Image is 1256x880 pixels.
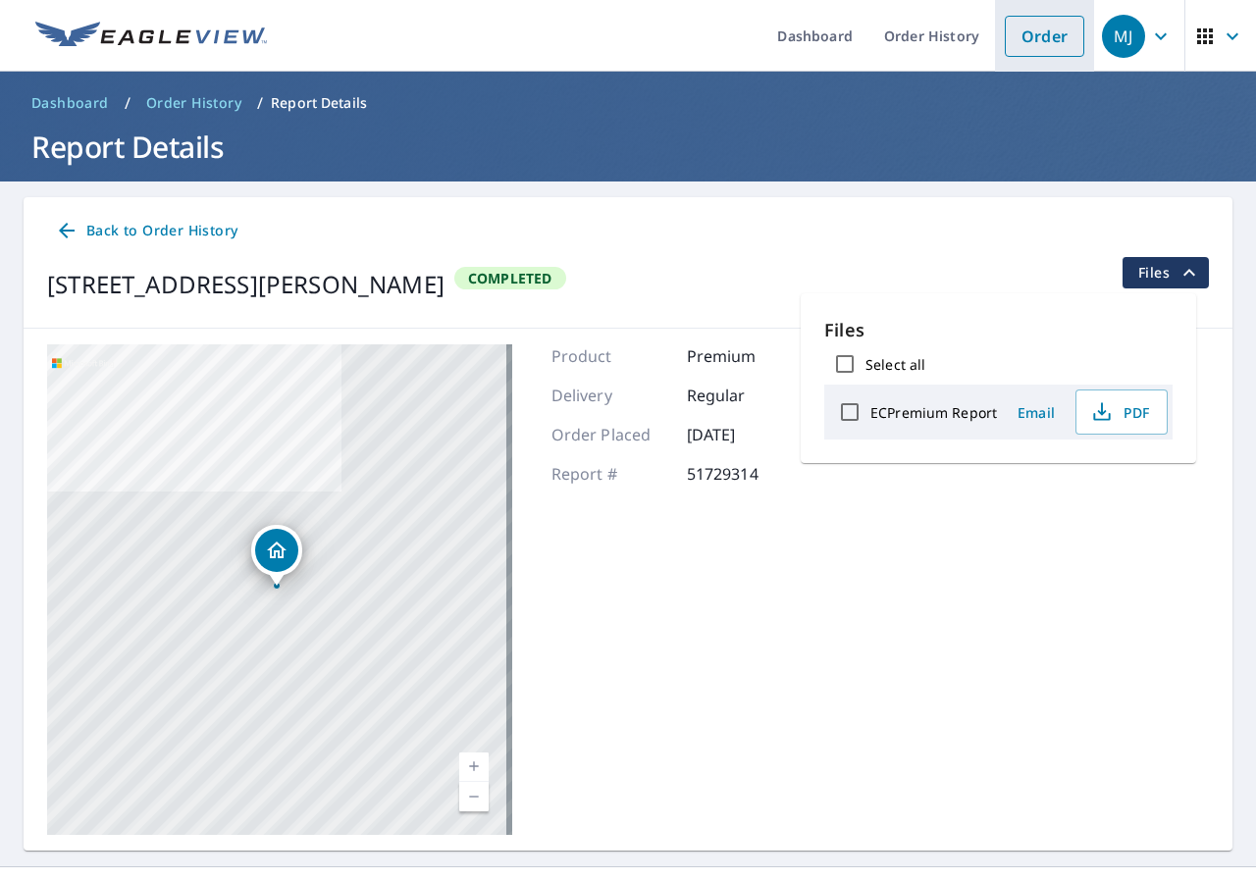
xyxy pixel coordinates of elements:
[551,344,669,368] p: Product
[31,93,109,113] span: Dashboard
[138,87,249,119] a: Order History
[24,87,1232,119] nav: breadcrumb
[824,317,1173,343] p: Files
[47,267,445,302] div: [STREET_ADDRESS][PERSON_NAME]
[459,752,489,782] a: Current Level 17, Zoom In
[271,93,367,113] p: Report Details
[865,355,925,374] label: Select all
[1138,261,1201,285] span: Files
[551,423,669,446] p: Order Placed
[870,403,997,422] label: ECPremium Report
[24,87,117,119] a: Dashboard
[257,91,263,115] li: /
[551,462,669,486] p: Report #
[146,93,241,113] span: Order History
[1102,15,1145,58] div: MJ
[459,782,489,811] a: Current Level 17, Zoom Out
[1013,403,1060,422] span: Email
[1005,16,1084,57] a: Order
[687,384,805,407] p: Regular
[1088,400,1151,424] span: PDF
[687,423,805,446] p: [DATE]
[125,91,131,115] li: /
[1075,389,1168,435] button: PDF
[456,269,564,287] span: Completed
[687,462,805,486] p: 51729314
[35,22,267,51] img: EV Logo
[1005,397,1068,428] button: Email
[251,525,302,586] div: Dropped pin, building 1, Residential property, 1712 Palm Springs Dr Vienna, VA 22182
[551,384,669,407] p: Delivery
[47,213,245,249] a: Back to Order History
[687,344,805,368] p: Premium
[1122,257,1209,288] button: filesDropdownBtn-51729314
[24,127,1232,167] h1: Report Details
[55,219,237,243] span: Back to Order History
